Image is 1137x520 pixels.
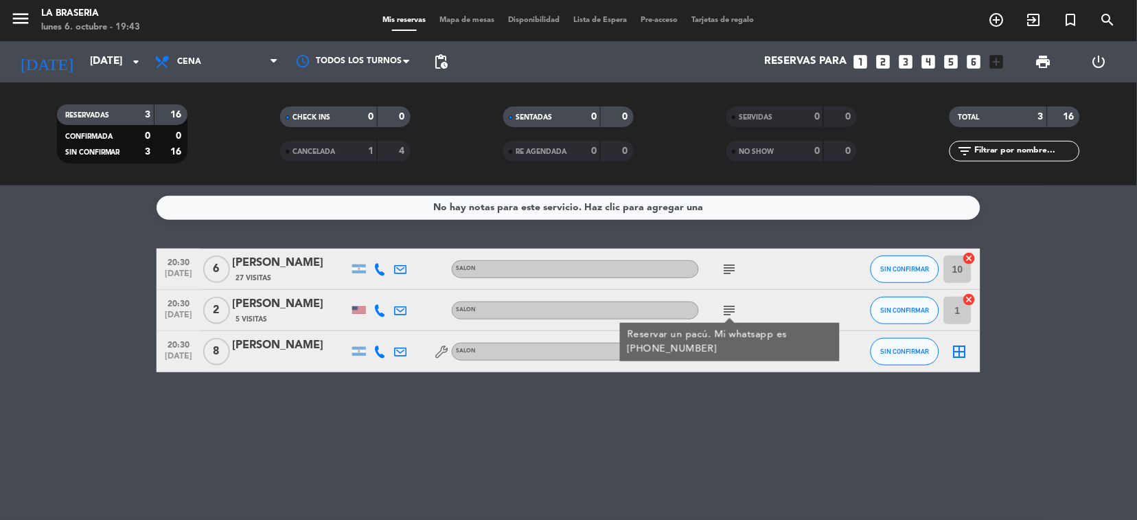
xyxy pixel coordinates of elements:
div: Reservar un pacú. Mi whatsapp es [PHONE_NUMBER] [628,328,833,357]
span: SIN CONFIRMAR [881,348,930,355]
i: exit_to_app [1026,12,1042,28]
i: add_circle_outline [989,12,1005,28]
strong: 0 [399,112,407,122]
strong: 0 [814,146,820,156]
span: Cena [177,57,201,67]
span: SERVIDAS [739,114,772,121]
i: looks_3 [897,53,915,71]
span: SENTADAS [516,114,552,121]
i: looks_one [852,53,870,71]
strong: 0 [846,146,854,156]
span: RESERVADAS [65,112,109,119]
i: cancel [963,293,976,306]
i: subject [722,302,738,319]
span: [DATE] [161,310,196,326]
span: Mapa de mesas [433,16,502,24]
span: pending_actions [433,54,449,70]
i: looks_two [875,53,893,71]
i: subject [722,261,738,278]
i: turned_in_not [1063,12,1079,28]
span: 20:30 [161,295,196,310]
div: La Braseria [41,7,140,21]
span: SALON [456,266,476,271]
div: lunes 6. octubre - 19:43 [41,21,140,34]
span: 6 [203,256,230,283]
i: looks_5 [943,53,961,71]
strong: 3 [145,110,150,120]
span: print [1035,54,1052,70]
span: Mis reservas [376,16,433,24]
div: [PERSON_NAME] [232,295,349,313]
strong: 16 [1064,112,1077,122]
strong: 0 [591,146,597,156]
strong: 0 [814,112,820,122]
i: cancel [963,251,976,265]
i: looks_4 [920,53,938,71]
span: 20:30 [161,336,196,352]
span: Lista de Espera [567,16,634,24]
i: filter_list [956,143,973,159]
span: 8 [203,338,230,365]
i: [DATE] [10,47,83,77]
strong: 3 [145,147,150,157]
strong: 0 [145,131,150,141]
i: add_box [988,53,1006,71]
i: arrow_drop_down [128,54,144,70]
strong: 0 [623,146,631,156]
button: SIN CONFIRMAR [871,338,939,365]
button: menu [10,8,31,34]
span: CONFIRMADA [65,133,113,140]
span: Disponibilidad [502,16,567,24]
div: [PERSON_NAME] [232,337,349,354]
strong: 0 [846,112,854,122]
i: search [1100,12,1116,28]
span: Pre-acceso [634,16,685,24]
div: [PERSON_NAME] [232,254,349,272]
strong: 4 [399,146,407,156]
strong: 16 [170,147,184,157]
strong: 3 [1038,112,1044,122]
span: SALON [456,307,476,313]
button: SIN CONFIRMAR [871,256,939,283]
i: menu [10,8,31,29]
strong: 16 [170,110,184,120]
span: TOTAL [958,114,979,121]
span: RE AGENDADA [516,148,566,155]
strong: 0 [591,112,597,122]
span: Tarjetas de regalo [685,16,761,24]
span: [DATE] [161,352,196,368]
span: Reservas para [765,56,847,68]
i: power_settings_new [1091,54,1107,70]
span: CHECK INS [292,114,330,121]
span: [DATE] [161,269,196,285]
span: SIN CONFIRMAR [65,149,120,156]
span: NO SHOW [739,148,774,155]
div: LOG OUT [1071,41,1127,82]
span: SIN CONFIRMAR [881,306,930,314]
strong: 0 [623,112,631,122]
input: Filtrar por nombre... [973,144,1079,159]
strong: 1 [368,146,374,156]
div: No hay notas para este servicio. Haz clic para agregar una [434,200,704,216]
i: looks_6 [965,53,983,71]
span: 5 Visitas [236,314,267,325]
i: border_all [952,343,968,360]
span: SIN CONFIRMAR [881,265,930,273]
span: 20:30 [161,253,196,269]
span: 2 [203,297,230,324]
span: 27 Visitas [236,273,271,284]
strong: 0 [176,131,184,141]
strong: 0 [368,112,374,122]
button: SIN CONFIRMAR [871,297,939,324]
span: SALON [456,348,476,354]
span: CANCELADA [292,148,335,155]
